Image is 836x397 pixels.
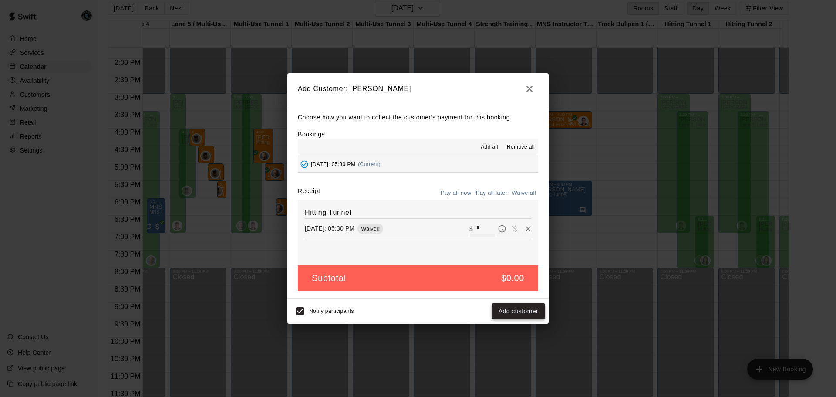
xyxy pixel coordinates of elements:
[438,187,474,200] button: Pay all now
[509,224,522,232] span: Waive payment
[357,225,383,232] span: Waived
[496,224,509,232] span: Pay later
[298,158,311,171] button: Added - Collect Payment
[522,222,535,235] button: Remove
[475,140,503,154] button: Add all
[305,224,354,233] p: [DATE]: 05:30 PM
[501,272,524,284] h5: $0.00
[305,207,531,218] h6: Hitting Tunnel
[311,161,355,167] span: [DATE]: 05:30 PM
[312,272,346,284] h5: Subtotal
[358,161,381,167] span: (Current)
[287,73,549,105] h2: Add Customer: [PERSON_NAME]
[309,308,354,314] span: Notify participants
[298,112,538,123] p: Choose how you want to collect the customer's payment for this booking
[469,224,473,233] p: $
[298,131,325,138] label: Bookings
[474,187,510,200] button: Pay all later
[507,143,535,152] span: Remove all
[509,187,538,200] button: Waive all
[503,140,538,154] button: Remove all
[492,303,545,319] button: Add customer
[481,143,498,152] span: Add all
[298,156,538,173] button: Added - Collect Payment[DATE]: 05:30 PM(Current)
[298,187,320,200] label: Receipt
